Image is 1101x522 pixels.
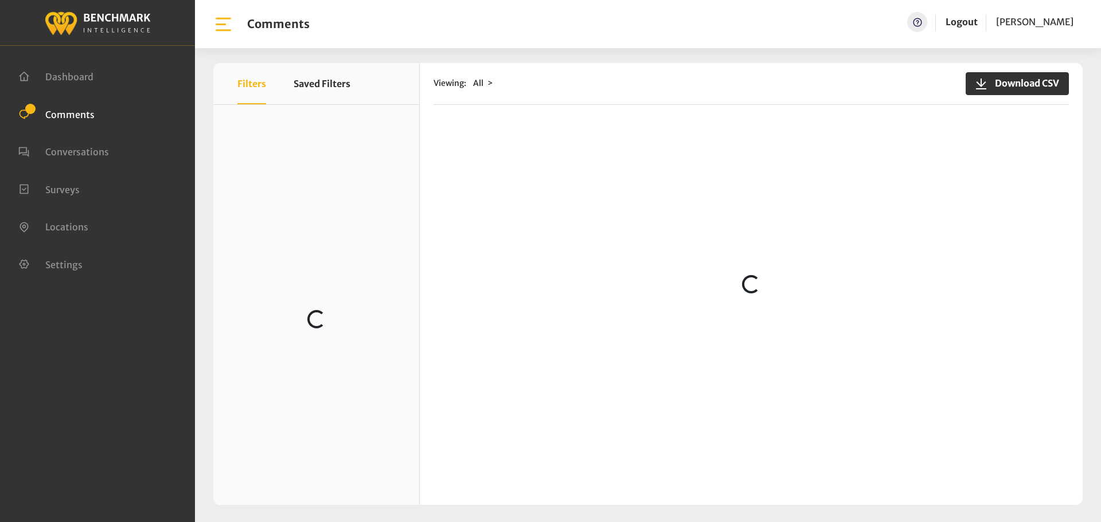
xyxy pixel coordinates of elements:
span: Locations [45,221,88,233]
span: Settings [45,258,83,270]
span: Viewing: [434,77,466,89]
span: Download CSV [988,76,1059,90]
span: Dashboard [45,71,93,83]
a: Conversations [18,145,109,156]
span: All [473,78,483,88]
a: Dashboard [18,70,93,81]
a: Logout [946,16,978,28]
a: Surveys [18,183,80,194]
button: Filters [237,63,266,104]
img: benchmark [44,9,151,37]
h1: Comments [247,17,310,31]
span: Conversations [45,146,109,158]
span: Surveys [45,183,80,195]
img: bar [213,14,233,34]
a: [PERSON_NAME] [996,12,1073,32]
a: Comments [18,108,95,119]
button: Download CSV [966,72,1069,95]
span: Comments [45,108,95,120]
a: Settings [18,258,83,269]
a: Locations [18,220,88,231]
button: Saved Filters [294,63,350,104]
span: [PERSON_NAME] [996,16,1073,28]
a: Logout [946,12,978,32]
